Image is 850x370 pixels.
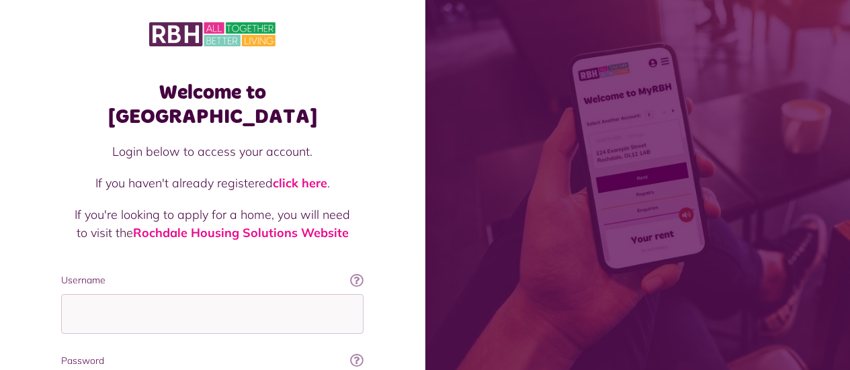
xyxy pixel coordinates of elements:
[61,273,364,287] label: Username
[75,174,350,192] p: If you haven't already registered .
[133,225,349,240] a: Rochdale Housing Solutions Website
[149,20,275,48] img: MyRBH
[273,175,327,191] a: click here
[75,205,350,242] p: If you're looking to apply for a home, you will need to visit the
[75,142,350,160] p: Login below to access your account.
[61,81,364,129] h1: Welcome to [GEOGRAPHIC_DATA]
[61,354,364,368] label: Password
